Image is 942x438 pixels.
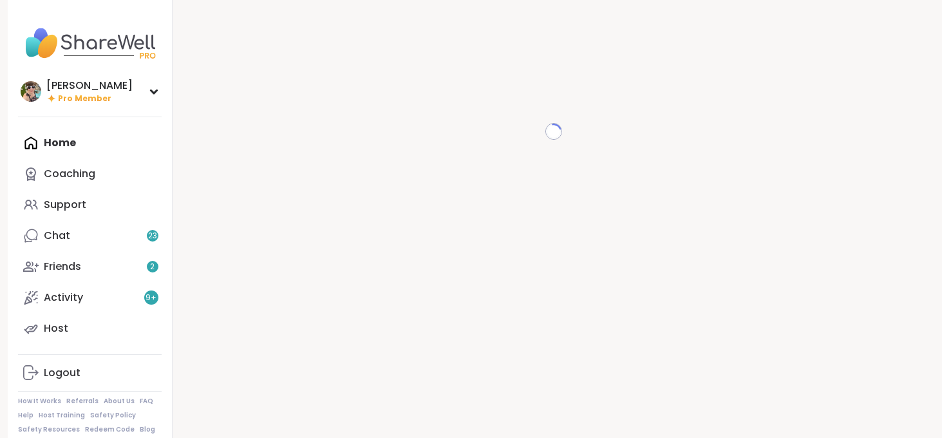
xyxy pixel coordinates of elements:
div: [PERSON_NAME] [46,79,133,93]
a: Redeem Code [85,425,135,434]
a: Safety Resources [18,425,80,434]
a: Host Training [39,411,85,420]
div: Activity [44,290,83,305]
div: Logout [44,366,80,380]
a: Safety Policy [90,411,136,420]
span: 9 + [146,292,156,303]
span: Pro Member [58,93,111,104]
a: Friends2 [18,251,162,282]
div: Coaching [44,167,95,181]
a: How It Works [18,397,61,406]
a: Help [18,411,33,420]
img: ShareWell Nav Logo [18,21,162,66]
a: Chat23 [18,220,162,251]
div: Host [44,321,68,336]
a: FAQ [140,397,153,406]
a: Coaching [18,158,162,189]
img: Adrienne_QueenOfTheDawn [21,81,41,102]
a: Blog [140,425,155,434]
div: Support [44,198,86,212]
div: Chat [44,229,70,243]
a: Host [18,313,162,344]
a: Referrals [66,397,99,406]
a: Support [18,189,162,220]
a: About Us [104,397,135,406]
span: 2 [150,262,155,272]
span: 23 [148,231,157,242]
div: Friends [44,260,81,274]
a: Logout [18,357,162,388]
a: Activity9+ [18,282,162,313]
